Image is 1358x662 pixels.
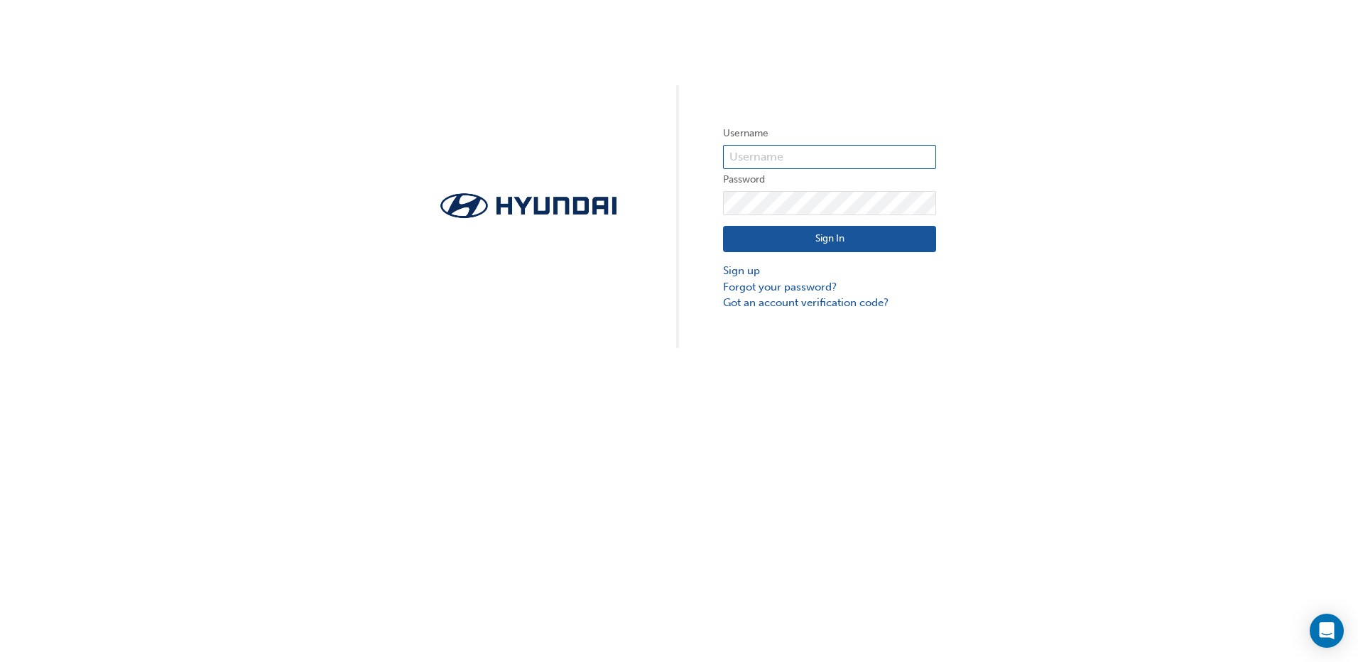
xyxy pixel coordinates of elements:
[723,295,936,311] a: Got an account verification code?
[723,279,936,295] a: Forgot your password?
[1310,614,1344,648] div: Open Intercom Messenger
[422,189,635,222] img: Trak
[723,263,936,279] a: Sign up
[723,171,936,188] label: Password
[723,125,936,142] label: Username
[723,226,936,253] button: Sign In
[723,145,936,169] input: Username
